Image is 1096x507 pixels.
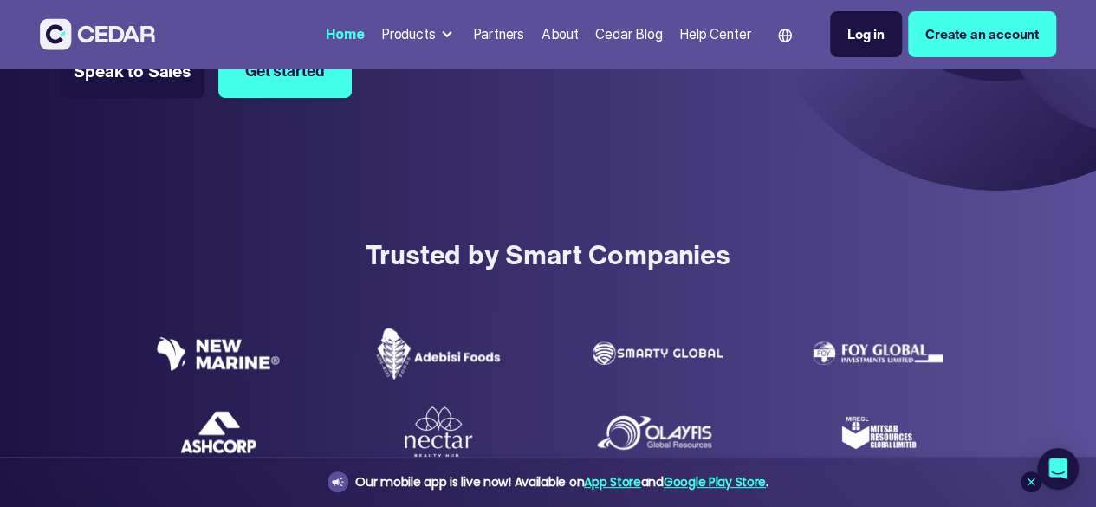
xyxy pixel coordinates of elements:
a: Google Play Store [664,473,766,491]
a: App Store [584,473,640,491]
img: Ashcorp Logo [179,410,257,454]
a: Partners [466,16,531,53]
img: Olayfis global resources logo [593,411,723,454]
img: announcement [331,475,345,489]
div: Products [374,17,463,51]
div: Cedar Blog [595,24,662,44]
img: Mitsab Resources Global Limited Logo [839,393,917,471]
div: Products [381,24,436,44]
a: Log in [830,11,902,57]
a: About [535,16,586,53]
a: Cedar Blog [588,16,669,53]
img: Nectar Beauty Hub logo [399,405,477,459]
a: Help Center [672,16,757,53]
img: Smarty Global logo [593,341,723,365]
div: Partners [472,24,524,44]
img: Adebisi Foods logo [373,327,503,380]
div: Log in [847,24,885,44]
a: Create an account [908,11,1056,57]
div: Home [326,24,364,44]
div: Open Intercom Messenger [1037,448,1079,490]
img: New Marine logo [153,336,283,371]
img: Foy Global Investments Limited Logo [813,341,943,365]
img: world icon [778,29,792,42]
div: Our mobile app is live now! Available on and . [355,471,768,493]
a: Speak to Sales [61,43,204,98]
div: About [542,24,579,44]
a: Home [319,16,371,53]
a: Get started [218,43,353,98]
div: Help Center [679,24,750,44]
